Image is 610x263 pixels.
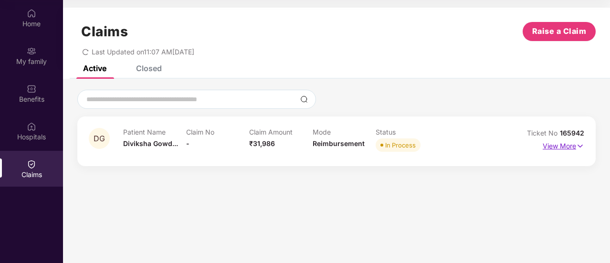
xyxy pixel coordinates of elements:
[123,128,186,136] p: Patient Name
[313,139,365,147] span: Reimbursement
[576,141,584,151] img: svg+xml;base64,PHN2ZyB4bWxucz0iaHR0cDovL3d3dy53My5vcmcvMjAwMC9zdmciIHdpZHRoPSIxNyIgaGVpZ2h0PSIxNy...
[27,9,36,18] img: svg+xml;base64,PHN2ZyBpZD0iSG9tZSIgeG1sbnM9Imh0dHA6Ly93d3cudzMub3JnLzIwMDAvc3ZnIiB3aWR0aD0iMjAiIG...
[186,128,249,136] p: Claim No
[94,135,105,143] span: DG
[136,63,162,73] div: Closed
[543,138,584,151] p: View More
[186,139,189,147] span: -
[249,139,275,147] span: ₹31,986
[27,122,36,131] img: svg+xml;base64,PHN2ZyBpZD0iSG9zcGl0YWxzIiB4bWxucz0iaHR0cDovL3d3dy53My5vcmcvMjAwMC9zdmciIHdpZHRoPS...
[385,140,416,150] div: In Process
[527,129,560,137] span: Ticket No
[532,25,587,37] span: Raise a Claim
[27,46,36,56] img: svg+xml;base64,PHN2ZyB3aWR0aD0iMjAiIGhlaWdodD0iMjAiIHZpZXdCb3g9IjAgMCAyMCAyMCIgZmlsbD0ibm9uZSIgeG...
[123,139,178,147] span: Diviksha Gowd...
[82,48,89,56] span: redo
[27,84,36,94] img: svg+xml;base64,PHN2ZyBpZD0iQmVuZWZpdHMiIHhtbG5zPSJodHRwOi8vd3d3LnczLm9yZy8yMDAwL3N2ZyIgd2lkdGg9Ij...
[560,129,584,137] span: 165942
[83,63,106,73] div: Active
[376,128,439,136] p: Status
[300,95,308,103] img: svg+xml;base64,PHN2ZyBpZD0iU2VhcmNoLTMyeDMyIiB4bWxucz0iaHR0cDovL3d3dy53My5vcmcvMjAwMC9zdmciIHdpZH...
[313,128,376,136] p: Mode
[92,48,194,56] span: Last Updated on 11:07 AM[DATE]
[249,128,312,136] p: Claim Amount
[523,22,596,41] button: Raise a Claim
[81,23,128,40] h1: Claims
[27,159,36,169] img: svg+xml;base64,PHN2ZyBpZD0iQ2xhaW0iIHhtbG5zPSJodHRwOi8vd3d3LnczLm9yZy8yMDAwL3N2ZyIgd2lkdGg9IjIwIi...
